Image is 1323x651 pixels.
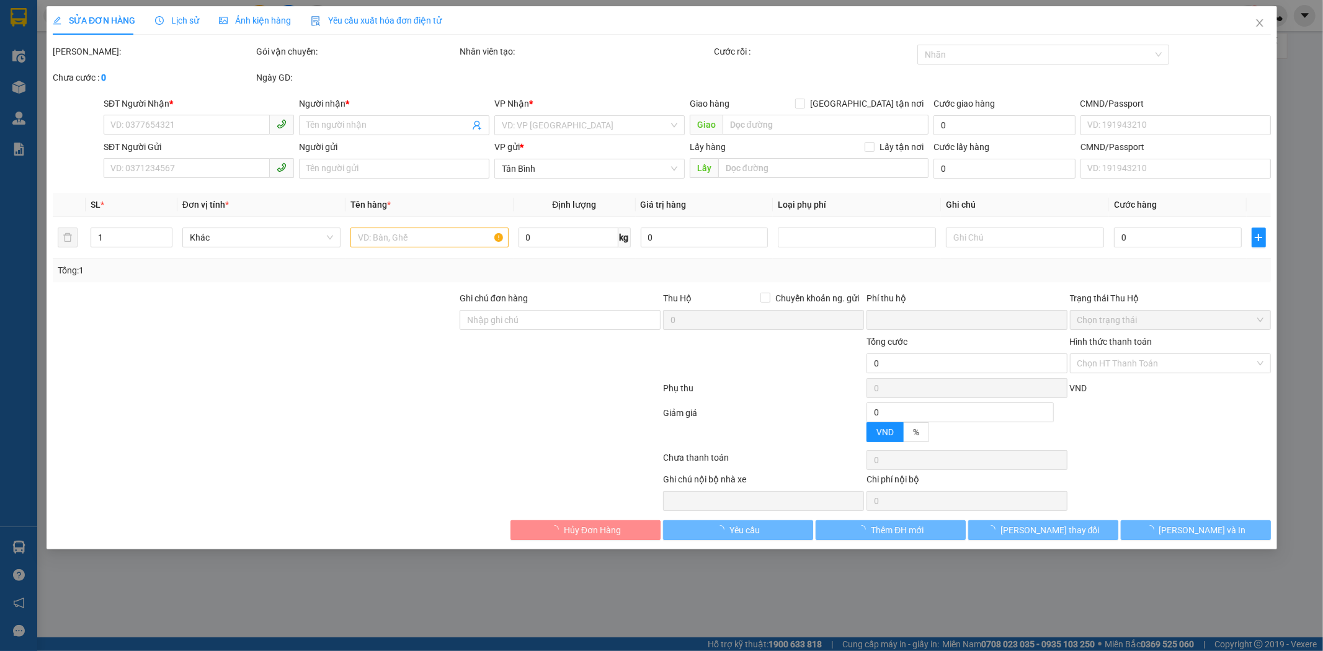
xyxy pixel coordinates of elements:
span: picture [219,16,228,25]
span: Khác [189,228,332,247]
span: Hủy Đơn Hàng [563,523,620,537]
button: Thêm ĐH mới [815,520,965,540]
div: Chưa thanh toán [662,451,865,472]
span: [PERSON_NAME] và In [1159,523,1245,537]
img: icon [311,16,321,26]
span: % [912,427,919,437]
label: Ghi chú đơn hàng [460,293,528,303]
span: edit [53,16,61,25]
button: [PERSON_NAME] thay đổi [968,520,1118,540]
span: loading [550,525,563,534]
span: plus [1252,232,1265,242]
span: Đơn vị tính [182,200,228,210]
span: SỬA ĐƠN HÀNG [53,15,135,25]
div: Trạng thái Thu Hộ [1069,291,1270,305]
button: delete [58,228,78,247]
div: VP gửi [494,140,685,154]
span: close [1254,18,1264,28]
b: 0 [101,73,106,82]
div: Gói vận chuyển: [256,45,457,58]
input: Dọc đường [722,115,929,135]
div: SĐT Người Gửi [104,140,294,154]
button: Close [1242,6,1276,41]
span: Giá trị hàng [640,200,686,210]
button: plus [1251,228,1265,247]
span: Tổng cước [866,337,907,347]
button: Yêu cầu [663,520,813,540]
div: CMND/Passport [1080,97,1270,110]
span: Tân Bình [502,159,677,178]
div: Người nhận [299,97,489,110]
span: Giao [689,115,722,135]
span: loading [716,525,729,534]
th: Loại phụ phí [773,193,941,217]
div: Cước rồi : [713,45,914,58]
span: Định lượng [552,200,596,210]
span: loading [1145,525,1159,534]
button: Hủy Đơn Hàng [510,520,661,540]
div: Người gửi [299,140,489,154]
input: Ghi Chú [946,228,1104,247]
th: Ghi chú [941,193,1109,217]
div: CMND/Passport [1080,140,1270,154]
span: Chọn trạng thái [1077,311,1263,329]
span: Lấy tận nơi [875,140,929,154]
div: Phí thu hộ [866,291,1067,310]
span: SL [91,200,100,210]
span: Lấy hàng [689,142,725,152]
span: Yêu cầu [729,523,760,537]
div: SĐT Người Nhận [104,97,294,110]
span: Yêu cầu xuất hóa đơn điện tử [311,15,442,25]
span: Lấy [689,158,718,178]
input: VD: Bàn, Ghế [350,228,508,247]
span: VP Nhận [494,99,529,108]
span: VND [1069,383,1087,393]
button: [PERSON_NAME] và In [1120,520,1270,540]
input: Cước giao hàng [933,115,1075,135]
div: Giảm giá [662,406,865,448]
label: Hình thức thanh toán [1069,337,1152,347]
span: Thu Hộ [662,293,691,303]
input: Ghi chú đơn hàng [460,310,661,330]
span: kg [618,228,630,247]
span: user-add [472,120,482,130]
label: Cước giao hàng [933,99,995,108]
div: Phụ thu [662,381,865,403]
div: Ngày GD: [256,71,457,84]
span: loading [857,525,871,534]
span: loading [987,525,1000,534]
span: Thêm ĐH mới [871,523,924,537]
span: Lịch sử [155,15,199,25]
div: Chưa cước : [53,71,254,84]
span: phone [277,119,287,129]
label: Cước lấy hàng [933,142,989,152]
div: Nhân viên tạo: [460,45,711,58]
span: Ảnh kiện hàng [219,15,291,25]
input: Dọc đường [718,158,929,178]
span: Tên hàng [350,200,390,210]
span: [PERSON_NAME] thay đổi [1000,523,1100,537]
span: clock-circle [155,16,164,25]
div: Ghi chú nội bộ nhà xe [662,472,863,491]
span: Giao hàng [689,99,729,108]
div: Tổng: 1 [58,263,510,277]
div: Chi phí nội bộ [866,472,1067,491]
span: Cước hàng [1114,200,1157,210]
span: [GEOGRAPHIC_DATA] tận nơi [805,97,929,110]
div: [PERSON_NAME]: [53,45,254,58]
span: VND [876,427,893,437]
span: Chuyển khoản ng. gửi [770,291,863,305]
span: phone [277,162,287,172]
input: Cước lấy hàng [933,159,1075,179]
